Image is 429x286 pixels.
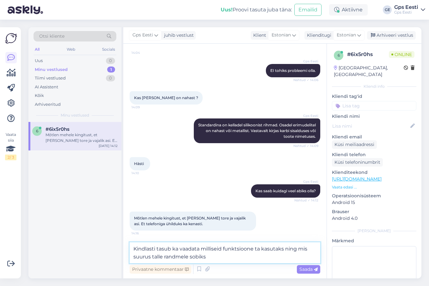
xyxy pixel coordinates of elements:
p: Märkmed [332,238,416,244]
div: [PERSON_NAME] [332,228,416,234]
span: Mõtlen mehele kingitust, et [PERSON_NAME] tore ja vajalik asi. Et telefoniga ühilduks ka kenasti. [134,216,247,226]
div: Gps Eesti [394,10,418,15]
div: Arhiveeritud [35,101,61,108]
p: Kliendi email [332,134,416,140]
span: 14:16 [132,231,155,236]
span: 14:10 [132,171,155,175]
div: Proovi tasuta juba täna: [221,6,292,14]
span: 14:04 [132,50,155,55]
textarea: Kindlasti tasub ka vaadata milliseid funktsioone ta kasutaks ning mis suurus talle randmele [PERS... [130,242,320,263]
input: Lisa tag [332,101,416,111]
span: EI tohiks probleemi olla. [270,68,316,73]
p: Kliendi tag'id [332,93,416,100]
div: Küsi meiliaadressi [332,140,377,149]
p: Kliendi telefon [332,151,416,158]
div: Arhiveeri vestlus [367,31,416,40]
p: Operatsioonisüsteem [332,193,416,199]
div: Mõtlen mehele kingitust, et [PERSON_NAME] tore ja vajalik asi. Et telefoniga ühilduks ka kenasti. [46,132,118,143]
div: 0 [106,75,115,81]
div: Web [65,45,77,54]
span: 6 [338,53,340,58]
input: Lisa nimi [332,123,409,130]
div: Klienditugi [304,32,331,39]
div: Klient [251,32,266,39]
div: Vaata siia [5,132,16,160]
div: [DATE] 14:12 [99,143,118,148]
p: Android 4.0 [332,215,416,222]
span: 14:09 [132,105,155,110]
span: Gps Eesti [295,59,318,64]
span: Nähtud ✓ 14:09 [293,143,318,148]
span: Gps Eesti [295,113,318,118]
div: Kõik [35,92,44,99]
div: juhib vestlust [162,32,194,39]
span: Gps Eesti [295,179,318,184]
span: Kas saab kuidagi veel abiks olla? [255,188,316,193]
span: Minu vestlused [61,112,89,118]
div: 0 [106,58,115,64]
div: Gps Eesti [394,5,418,10]
div: AI Assistent [35,84,58,90]
b: Uus! [221,7,233,13]
div: Privaatne kommentaar [130,265,191,274]
span: Saada [299,266,318,272]
p: Android 15 [332,199,416,206]
p: Klienditeekond [332,169,416,176]
div: 2 / 3 [5,155,16,160]
span: #6ix5r0hs [46,126,70,132]
button: Emailid [294,4,322,16]
span: 6 [36,129,38,133]
span: Hästi [134,161,144,166]
div: Socials [101,45,116,54]
p: Brauser [332,208,416,215]
div: Uus [35,58,43,64]
div: Kliendi info [332,84,416,89]
span: Estonian [272,32,291,39]
span: Nähtud ✓ 14:12 [294,198,318,203]
span: Online [389,51,414,58]
span: Gps Eesti [132,32,153,39]
p: Kliendi nimi [332,113,416,120]
div: Minu vestlused [35,67,68,73]
span: Otsi kliente [39,33,64,40]
div: # 6ix5r0hs [347,51,389,58]
div: Tiimi vestlused [35,75,66,81]
div: All [34,45,41,54]
span: Estonian [337,32,356,39]
p: Vaata edasi ... [332,184,416,190]
span: Standardina on kelladel silikoonist rihmad. Osadel erimudelitel on nahast või metallist. Vastaval... [198,123,317,139]
div: [GEOGRAPHIC_DATA], [GEOGRAPHIC_DATA] [334,65,404,78]
div: GE [383,5,392,14]
a: [URL][DOMAIN_NAME] [332,176,382,182]
div: 1 [107,67,115,73]
span: Nähtud ✓ 14:06 [293,78,318,82]
div: Küsi telefoninumbrit [332,158,383,167]
div: Aktiivne [329,4,368,16]
span: Kas [PERSON_NAME] on nahast ? [134,95,198,100]
img: Askly Logo [5,32,17,44]
a: Gps EestiGps Eesti [394,5,425,15]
